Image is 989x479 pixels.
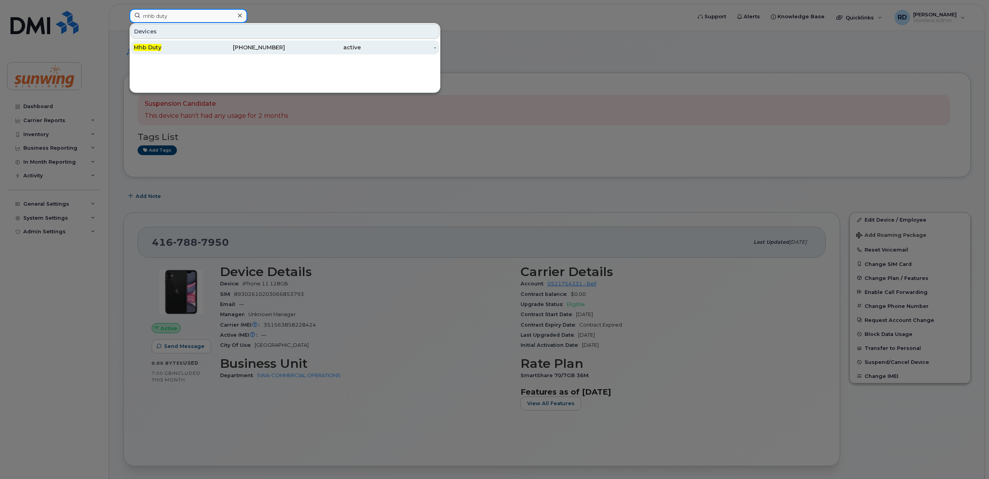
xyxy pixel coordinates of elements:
div: - [361,44,437,51]
span: Mhb Duty [134,44,161,51]
a: Mhb Duty[PHONE_NUMBER]active- [131,40,439,54]
div: [PHONE_NUMBER] [210,44,285,51]
div: Devices [131,24,439,39]
div: active [285,44,361,51]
